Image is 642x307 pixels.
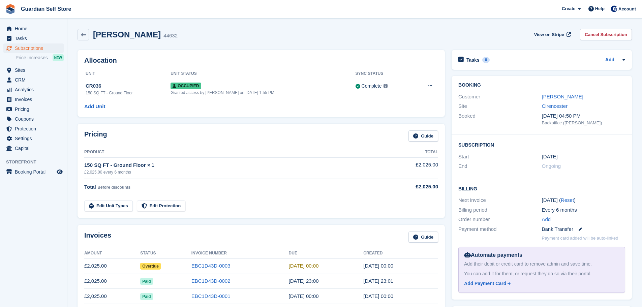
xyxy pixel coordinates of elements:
span: Analytics [15,85,55,94]
span: Pricing [15,104,55,114]
a: Guide [408,130,438,142]
a: menu [3,85,64,94]
a: EBC1D43D-0002 [191,278,231,284]
div: Bank Transfer [542,225,625,233]
div: 150 SQ FT - Ground Floor [86,90,171,96]
time: 2024-09-27 23:00:11 UTC [363,293,393,299]
div: £2,025.00 every 6 months [84,169,374,175]
th: Sync Status [356,68,413,79]
a: menu [3,34,64,43]
div: Billing period [458,206,542,214]
a: Cirencester [542,103,568,109]
span: Before discounts [97,185,130,190]
a: menu [3,65,64,75]
a: menu [3,124,64,133]
img: icon-info-grey-7440780725fd019a000dd9b08b2336e03edf1995a4989e88bcd33f0948082b44.svg [384,84,388,88]
span: Paid [140,293,153,300]
a: menu [3,134,64,143]
span: Account [618,6,636,12]
td: £2,025.00 [374,157,438,179]
div: Backoffice ([PERSON_NAME]) [542,120,625,126]
div: You can add it for them, or request they do so via their portal. [464,270,619,277]
div: Next invoice [458,196,542,204]
time: 2025-03-28 23:00:00 UTC [289,278,319,284]
span: Tasks [15,34,55,43]
span: Sites [15,65,55,75]
a: Price increases NEW [16,54,64,61]
a: Reset [561,197,574,203]
th: Status [140,248,191,259]
span: Capital [15,144,55,153]
div: [DATE] 04:50 PM [542,112,625,120]
a: Guide [408,232,438,243]
div: 0 [482,57,490,63]
h2: Tasks [466,57,480,63]
a: menu [3,144,64,153]
h2: Pricing [84,130,107,142]
span: Overdue [140,263,161,270]
div: Payment method [458,225,542,233]
span: Coupons [15,114,55,124]
time: 2024-09-28 23:00:00 UTC [289,293,319,299]
span: Invoices [15,95,55,104]
a: Edit Protection [137,201,185,212]
h2: Billing [458,185,625,192]
time: 2024-09-27 23:00:00 UTC [542,153,558,161]
h2: Invoices [84,232,111,243]
time: 2025-09-27 23:00:02 UTC [363,263,393,269]
span: Ongoing [542,163,561,169]
div: Site [458,102,542,110]
a: menu [3,43,64,53]
td: £2,025.00 [84,274,140,289]
span: Paid [140,278,153,285]
th: Unit Status [171,68,355,79]
span: Settings [15,134,55,143]
p: Payment card added will be auto-linked [542,235,618,242]
div: CR036 [86,82,171,90]
a: Cancel Subscription [580,29,632,40]
h2: Subscription [458,141,625,148]
a: menu [3,104,64,114]
td: £2,025.00 [84,258,140,274]
span: Home [15,24,55,33]
time: 2025-03-27 23:01:06 UTC [363,278,393,284]
a: Add [542,216,551,223]
a: [PERSON_NAME] [542,94,583,99]
a: EBC1D43D-0001 [191,293,231,299]
div: 44632 [163,32,178,40]
th: Amount [84,248,140,259]
th: Due [289,248,364,259]
a: menu [3,24,64,33]
time: 2025-09-28 23:00:00 UTC [289,263,319,269]
a: EBC1D43D-0003 [191,263,231,269]
div: Customer [458,93,542,101]
div: NEW [53,54,64,61]
a: menu [3,114,64,124]
th: Invoice Number [191,248,289,259]
span: Create [562,5,575,12]
span: Help [595,5,605,12]
h2: Allocation [84,57,438,64]
a: Add Payment Card [464,280,617,287]
th: Unit [84,68,171,79]
div: Order number [458,216,542,223]
a: menu [3,167,64,177]
div: End [458,162,542,170]
th: Total [374,147,438,158]
div: £2,025.00 [374,183,438,191]
a: Add Unit [84,103,105,111]
span: Protection [15,124,55,133]
div: Add Payment Card [464,280,506,287]
img: Tom Scott [611,5,617,12]
div: 150 SQ FT - Ground Floor × 1 [84,161,374,169]
span: View on Stripe [534,31,564,38]
span: Price increases [16,55,48,61]
div: Start [458,153,542,161]
span: Total [84,184,96,190]
span: Subscriptions [15,43,55,53]
h2: Booking [458,83,625,88]
th: Product [84,147,374,158]
th: Created [363,248,438,259]
span: CRM [15,75,55,85]
div: Booked [458,112,542,126]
